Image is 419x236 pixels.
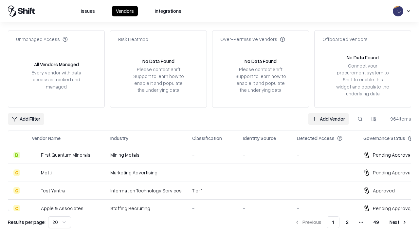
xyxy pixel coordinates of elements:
a: Add Vendor [308,113,349,125]
div: B [13,152,20,158]
div: - [192,205,232,212]
div: - [297,187,353,194]
img: Apple & Associates [32,205,38,211]
div: All Vendors Managed [34,61,79,68]
div: C [13,187,20,194]
div: C [13,169,20,176]
div: - [297,205,353,212]
div: - [297,151,353,158]
div: Approved [373,187,395,194]
div: Information Technology Services [110,187,182,194]
p: Results per page: [8,219,46,226]
div: Staffing Recruiting [110,205,182,212]
div: Apple & Associates [41,205,83,212]
div: No Data Found [245,58,277,65]
div: Mining Metals [110,151,182,158]
div: 964 items [385,115,411,122]
button: Vendors [112,6,138,16]
div: Over-Permissive Vendors [220,36,285,43]
div: Please contact Shift Support to learn how to enable it and populate the underlying data [233,66,288,94]
div: Every vendor with data access is tracked and managed [29,69,83,90]
div: Motti [41,169,52,176]
div: Please contact Shift Support to learn how to enable it and populate the underlying data [131,66,186,94]
button: Integrations [151,6,185,16]
div: Pending Approval [373,169,411,176]
button: Add Filter [8,113,44,125]
div: Vendor Name [32,135,61,142]
div: C [13,205,20,211]
div: Classification [192,135,222,142]
div: - [243,205,286,212]
div: Detected Access [297,135,335,142]
div: Offboarded Vendors [322,36,368,43]
div: Pending Approval [373,151,411,158]
div: No Data Found [347,54,379,61]
div: - [243,151,286,158]
div: Test Yantra [41,187,65,194]
div: Industry [110,135,128,142]
img: First Quantum Minerals [32,152,38,158]
div: Marketing Advertising [110,169,182,176]
div: Risk Heatmap [118,36,148,43]
button: Next [386,216,411,228]
div: No Data Found [142,58,174,65]
div: - [297,169,353,176]
div: Governance Status [363,135,405,142]
button: 2 [341,216,354,228]
button: 1 [327,216,339,228]
div: Pending Approval [373,205,411,212]
div: Unmanaged Access [16,36,68,43]
button: 49 [368,216,384,228]
div: - [192,169,232,176]
button: Issues [77,6,99,16]
img: Test Yantra [32,187,38,194]
div: Identity Source [243,135,276,142]
div: - [192,151,232,158]
div: Tier 1 [192,187,232,194]
div: First Quantum Minerals [41,151,90,158]
div: Connect your procurement system to Shift to enable this widget and populate the underlying data [336,62,390,97]
nav: pagination [291,216,411,228]
img: Motti [32,169,38,176]
div: - [243,187,286,194]
div: - [243,169,286,176]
